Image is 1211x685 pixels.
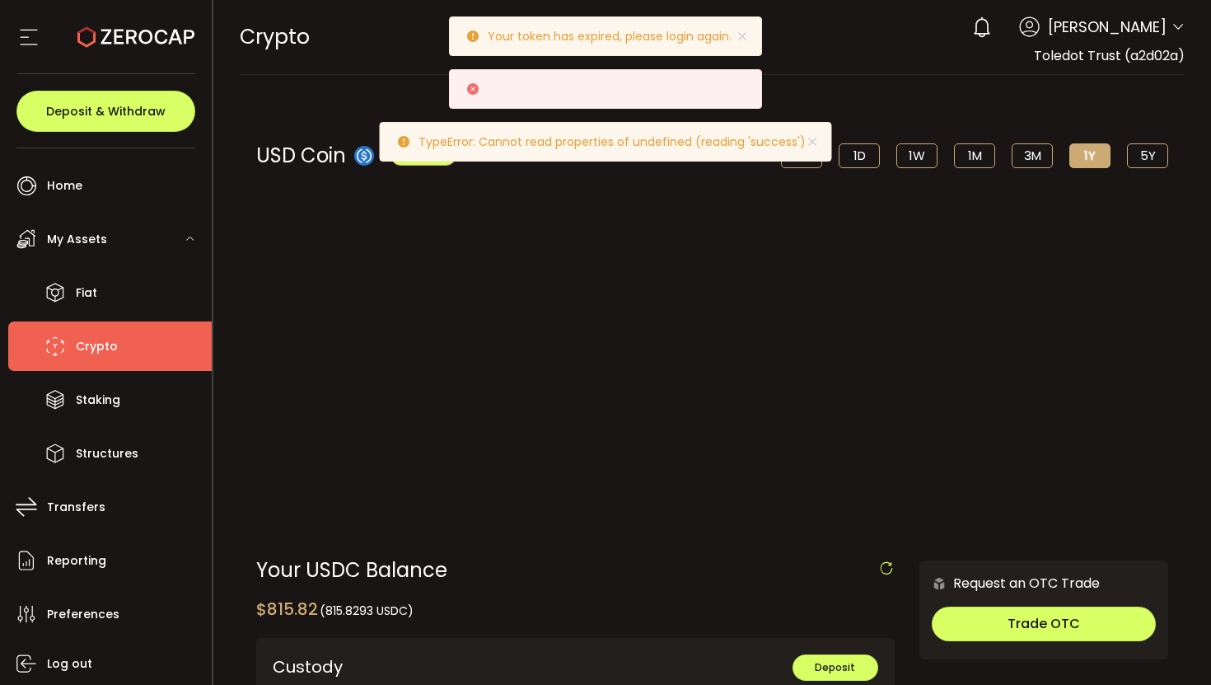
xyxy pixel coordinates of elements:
span: My Assets [47,228,107,251]
span: Staking [76,388,120,412]
button: Deposit & Withdraw [16,91,195,132]
span: Crypto [76,335,118,359]
p: Your token has expired, please login again. [488,30,745,42]
span: Structures [76,442,138,466]
span: Reporting [47,549,106,573]
span: Transfers [47,495,105,519]
span: Log out [47,652,92,676]
p: TypeError: Cannot read properties of undefined (reading 'success') [418,136,819,148]
span: Fiat [76,281,97,305]
span: Preferences [47,603,119,626]
span: Deposit & Withdraw [46,106,166,117]
span: Home [47,174,82,198]
iframe: Chat Widget [842,26,1211,685]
